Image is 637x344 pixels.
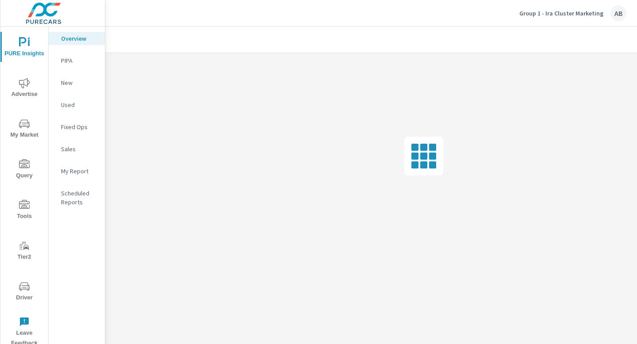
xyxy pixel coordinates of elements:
[3,118,46,140] span: My Market
[3,159,46,181] span: Query
[61,145,98,153] p: Sales
[61,122,98,131] p: Fixed Ops
[3,37,46,59] span: PURE Insights
[61,56,98,65] p: PIPA
[3,78,46,99] span: Advertise
[61,34,98,43] p: Overview
[49,120,105,134] div: Fixed Ops
[3,241,46,262] span: Tier2
[61,189,98,206] p: Scheduled Reports
[49,164,105,178] div: My Report
[519,9,603,17] p: Group 1 - Ira Cluster Marketing
[49,187,105,209] div: Scheduled Reports
[61,100,98,109] p: Used
[49,142,105,156] div: Sales
[610,5,626,21] div: AB
[3,200,46,222] span: Tools
[49,32,105,45] div: Overview
[49,76,105,89] div: New
[49,54,105,67] div: PIPA
[61,78,98,87] p: New
[49,98,105,111] div: Used
[61,167,98,176] p: My Report
[3,281,46,303] span: Driver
